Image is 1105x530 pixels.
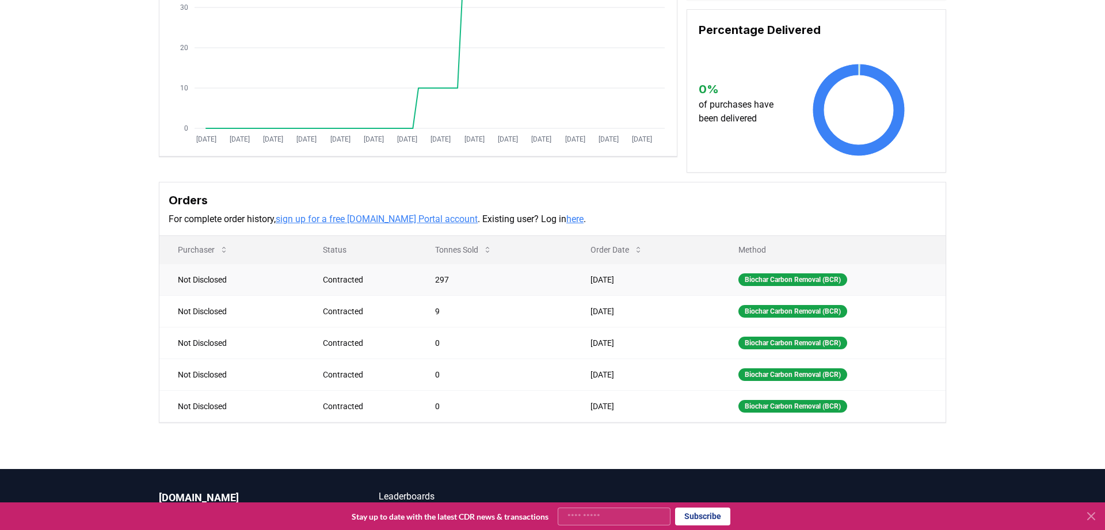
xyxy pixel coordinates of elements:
tspan: [DATE] [330,135,350,143]
a: sign up for a free [DOMAIN_NAME] Portal account [276,213,478,224]
button: Purchaser [169,238,238,261]
td: Not Disclosed [159,390,304,422]
tspan: 0 [184,124,188,132]
button: Tonnes Sold [426,238,501,261]
tspan: [DATE] [397,135,417,143]
td: 0 [417,327,572,359]
p: Method [729,244,936,256]
div: Contracted [323,401,407,412]
td: 9 [417,295,572,327]
p: Status [314,244,407,256]
div: Biochar Carbon Removal (BCR) [738,337,847,349]
div: Biochar Carbon Removal (BCR) [738,273,847,286]
tspan: [DATE] [464,135,485,143]
div: Contracted [323,337,407,349]
td: Not Disclosed [159,359,304,390]
tspan: [DATE] [565,135,585,143]
tspan: [DATE] [498,135,518,143]
td: [DATE] [572,359,720,390]
div: Contracted [323,274,407,285]
tspan: [DATE] [364,135,384,143]
h3: Percentage Delivered [699,21,934,39]
div: Biochar Carbon Removal (BCR) [738,400,847,413]
div: Contracted [323,369,407,380]
tspan: [DATE] [632,135,652,143]
a: Leaderboards [379,490,552,504]
p: For complete order history, . Existing user? Log in . [169,212,936,226]
td: [DATE] [572,264,720,295]
tspan: [DATE] [599,135,619,143]
div: Biochar Carbon Removal (BCR) [738,305,847,318]
tspan: [DATE] [263,135,283,143]
td: 297 [417,264,572,295]
a: here [566,213,584,224]
td: [DATE] [572,295,720,327]
tspan: [DATE] [230,135,250,143]
td: [DATE] [572,390,720,422]
tspan: [DATE] [296,135,317,143]
tspan: [DATE] [531,135,551,143]
tspan: 10 [180,84,188,92]
td: Not Disclosed [159,264,304,295]
td: 0 [417,390,572,422]
p: of purchases have been delivered [699,98,784,125]
tspan: [DATE] [196,135,216,143]
td: Not Disclosed [159,327,304,359]
td: Not Disclosed [159,295,304,327]
p: [DOMAIN_NAME] [159,490,333,506]
tspan: 20 [180,44,188,52]
h3: Orders [169,192,936,209]
button: Order Date [581,238,652,261]
td: 0 [417,359,572,390]
tspan: 30 [180,3,188,12]
td: [DATE] [572,327,720,359]
div: Biochar Carbon Removal (BCR) [738,368,847,381]
tspan: [DATE] [430,135,451,143]
div: Contracted [323,306,407,317]
h3: 0 % [699,81,784,98]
